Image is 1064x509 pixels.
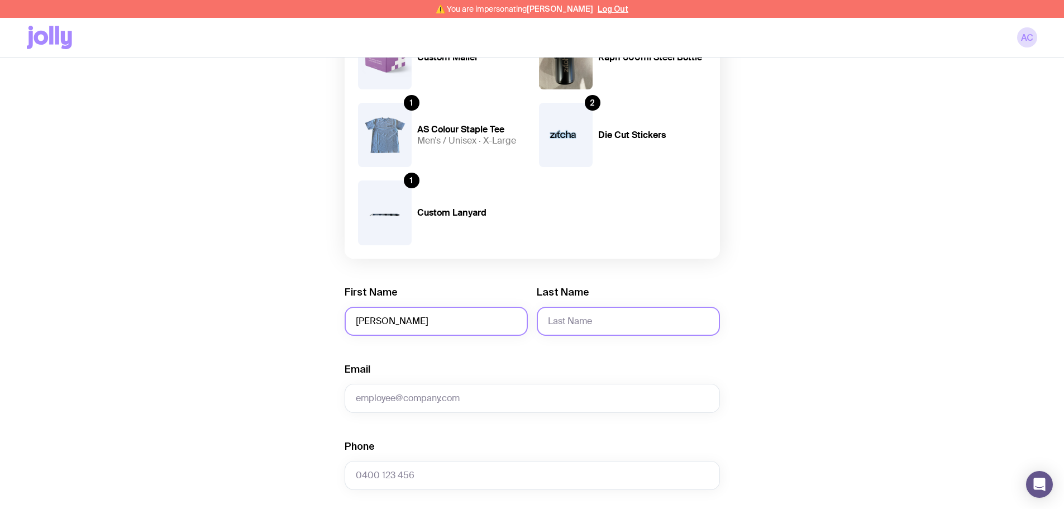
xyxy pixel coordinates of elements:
[598,130,707,141] h4: Die Cut Stickers
[345,286,398,299] label: First Name
[345,307,528,336] input: First Name
[417,124,526,135] h4: AS Colour Staple Tee
[585,95,600,111] div: 2
[345,461,720,490] input: 0400 123 456
[436,4,593,13] span: ⚠️ You are impersonating
[404,95,419,111] div: 1
[598,4,628,13] button: Log Out
[417,135,526,146] h5: Men’s / Unisex · X-Large
[345,363,370,376] label: Email
[1026,471,1053,498] div: Open Intercom Messenger
[345,440,375,453] label: Phone
[527,4,593,13] span: [PERSON_NAME]
[417,207,526,218] h4: Custom Lanyard
[537,286,589,299] label: Last Name
[404,173,419,188] div: 1
[345,384,720,413] input: employee@company.com
[1017,27,1037,47] a: AC
[537,307,720,336] input: Last Name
